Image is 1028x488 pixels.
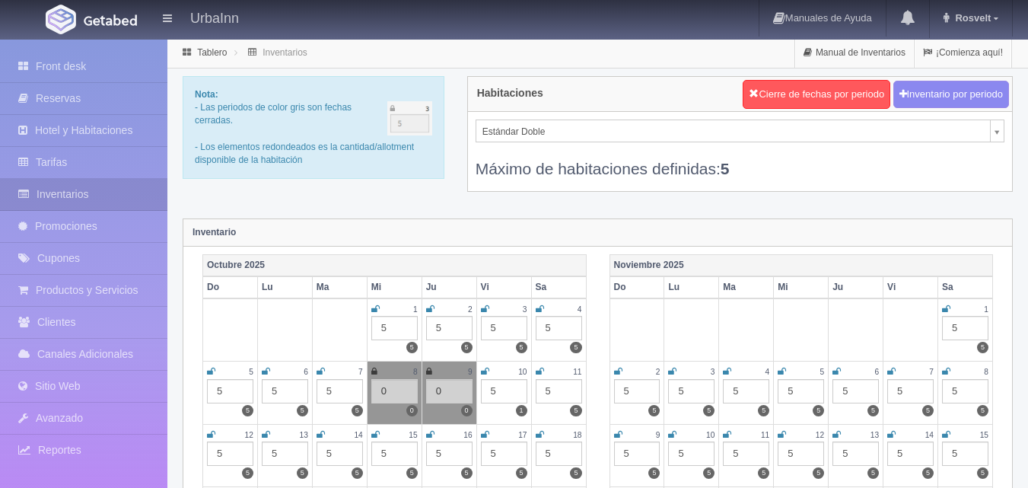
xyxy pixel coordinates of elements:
small: 14 [354,431,362,439]
button: Inventario por periodo [893,81,1009,109]
img: Getabed [46,5,76,34]
label: 5 [703,467,715,479]
div: 5 [262,442,308,466]
label: 0 [406,405,418,416]
label: 5 [570,405,581,416]
div: 5 [942,442,988,466]
small: 1 [984,305,988,314]
div: 5 [536,442,582,466]
div: 5 [887,379,934,403]
a: Manual de Inventarios [795,38,914,68]
th: Ju [422,276,476,298]
label: 5 [977,342,988,353]
div: 0 [371,379,418,403]
div: 0 [426,379,473,403]
small: 11 [573,368,581,376]
label: 5 [352,467,363,479]
div: 5 [371,316,418,340]
div: - Las periodos de color gris son fechas cerradas. - Los elementos redondeados es la cantidad/allo... [183,76,444,179]
div: 5 [426,316,473,340]
div: 5 [207,442,253,466]
small: 10 [518,368,527,376]
th: Vi [883,276,938,298]
div: 5 [887,442,934,466]
small: 12 [245,431,253,439]
small: 15 [409,431,417,439]
div: 5 [778,379,824,403]
th: Ju [829,276,883,298]
img: Getabed [84,14,137,26]
small: 12 [816,431,824,439]
div: 5 [614,442,660,466]
label: 5 [242,405,253,416]
th: Octubre 2025 [203,254,587,276]
div: 5 [481,316,527,340]
div: 5 [481,442,527,466]
div: 5 [536,316,582,340]
small: 18 [573,431,581,439]
th: Do [609,276,664,298]
small: 16 [463,431,472,439]
th: Mi [367,276,422,298]
label: 5 [813,467,824,479]
th: Do [203,276,258,298]
small: 6 [874,368,879,376]
label: 5 [758,405,769,416]
small: 5 [249,368,253,376]
small: 15 [980,431,988,439]
b: Nota: [195,89,218,100]
label: 5 [461,467,473,479]
label: 5 [648,405,660,416]
label: 5 [570,467,581,479]
th: Vi [476,276,531,298]
label: 1 [516,405,527,416]
th: Sa [531,276,586,298]
label: 5 [867,467,879,479]
div: 5 [481,379,527,403]
th: Sa [938,276,993,298]
small: 7 [358,368,363,376]
small: 6 [304,368,308,376]
div: 5 [262,379,308,403]
small: 2 [468,305,473,314]
div: 5 [832,379,879,403]
div: 5 [668,442,715,466]
label: 5 [977,405,988,416]
div: Máximo de habitaciones definidas: [476,142,1004,180]
div: 5 [536,379,582,403]
button: Cierre de fechas por periodo [743,80,890,109]
h4: Habitaciones [477,88,543,99]
label: 5 [516,467,527,479]
div: 5 [317,442,363,466]
label: 5 [648,467,660,479]
small: 2 [656,368,660,376]
label: 5 [352,405,363,416]
a: Inventarios [263,47,307,58]
small: 7 [929,368,934,376]
div: 5 [723,442,769,466]
label: 5 [922,467,934,479]
small: 14 [925,431,934,439]
label: 5 [242,467,253,479]
small: 13 [300,431,308,439]
div: 5 [207,379,253,403]
label: 5 [977,467,988,479]
div: 5 [832,442,879,466]
small: 13 [870,431,879,439]
div: 5 [942,316,988,340]
div: 5 [614,379,660,403]
small: 4 [578,305,582,314]
label: 5 [516,342,527,353]
label: 5 [813,405,824,416]
a: Tablero [197,47,227,58]
div: 5 [723,379,769,403]
small: 8 [984,368,988,376]
small: 17 [518,431,527,439]
label: 5 [461,342,473,353]
small: 9 [468,368,473,376]
label: 5 [406,467,418,479]
small: 3 [523,305,527,314]
th: Lu [664,276,719,298]
span: Estándar Doble [482,120,984,143]
label: 5 [922,405,934,416]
